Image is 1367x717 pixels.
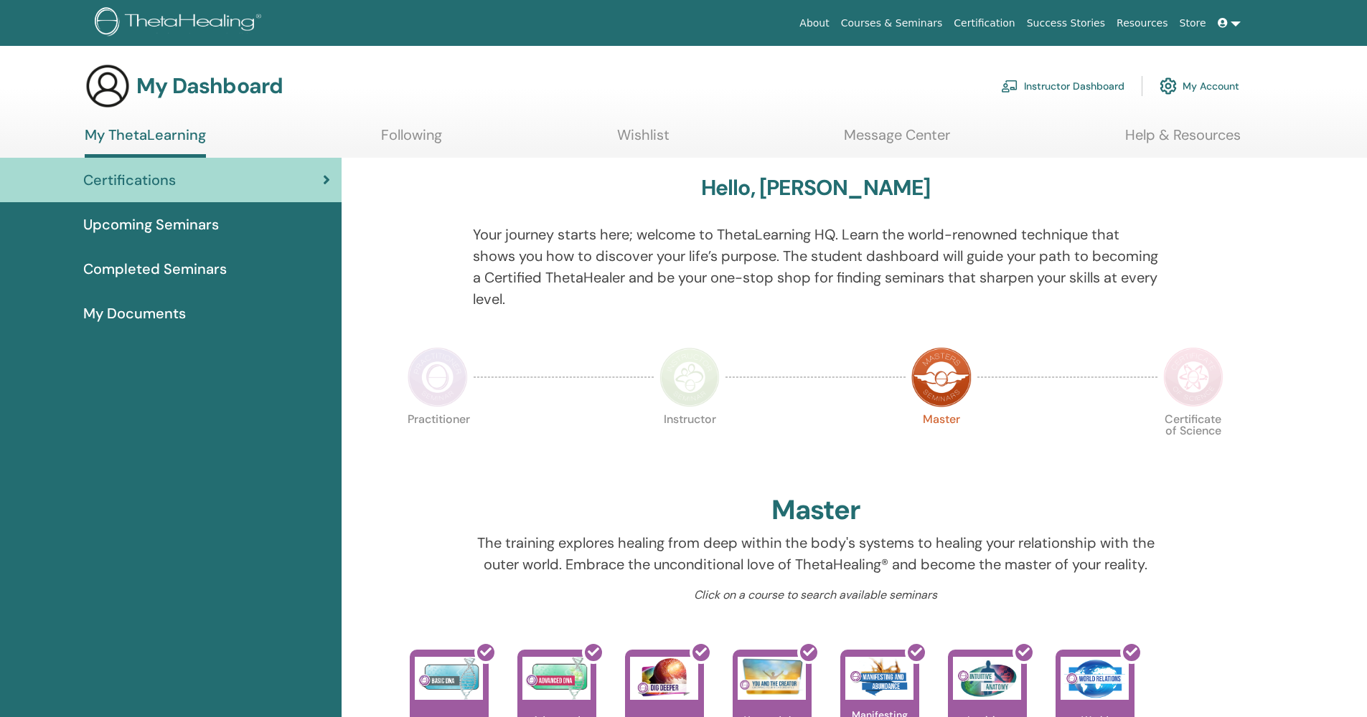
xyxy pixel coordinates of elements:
[1163,414,1223,474] p: Certificate of Science
[85,63,131,109] img: generic-user-icon.jpg
[473,224,1158,310] p: Your journey starts here; welcome to ThetaLearning HQ. Learn the world-renowned technique that sh...
[136,73,283,99] h3: My Dashboard
[95,7,266,39] img: logo.png
[83,303,186,324] span: My Documents
[1001,70,1124,102] a: Instructor Dashboard
[911,414,972,474] p: Master
[738,657,806,696] img: You and the Creator
[1111,10,1174,37] a: Resources
[659,414,720,474] p: Instructor
[835,10,949,37] a: Courses & Seminars
[701,175,931,201] h3: Hello, [PERSON_NAME]
[1125,126,1241,154] a: Help & Resources
[911,347,972,407] img: Master
[845,657,913,700] img: Manifesting and Abundance
[83,214,219,235] span: Upcoming Seminars
[522,657,591,700] img: Advanced DNA
[381,126,442,154] a: Following
[794,10,835,37] a: About
[473,587,1158,604] p: Click on a course to search available seminars
[1174,10,1212,37] a: Store
[630,657,698,700] img: Dig Deeper
[953,657,1021,700] img: Intuitive Anatomy
[771,494,860,527] h2: Master
[659,347,720,407] img: Instructor
[1021,10,1111,37] a: Success Stories
[844,126,950,154] a: Message Center
[1160,74,1177,98] img: cog.svg
[408,414,468,474] p: Practitioner
[83,169,176,191] span: Certifications
[415,657,483,700] img: Basic DNA
[408,347,468,407] img: Practitioner
[948,10,1020,37] a: Certification
[83,258,227,280] span: Completed Seminars
[617,126,670,154] a: Wishlist
[85,126,206,158] a: My ThetaLearning
[473,532,1158,575] p: The training explores healing from deep within the body's systems to healing your relationship wi...
[1001,80,1018,92] img: chalkboard-teacher.svg
[1160,70,1239,102] a: My Account
[1061,657,1129,700] img: World Relations
[1163,347,1223,407] img: Certificate of Science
